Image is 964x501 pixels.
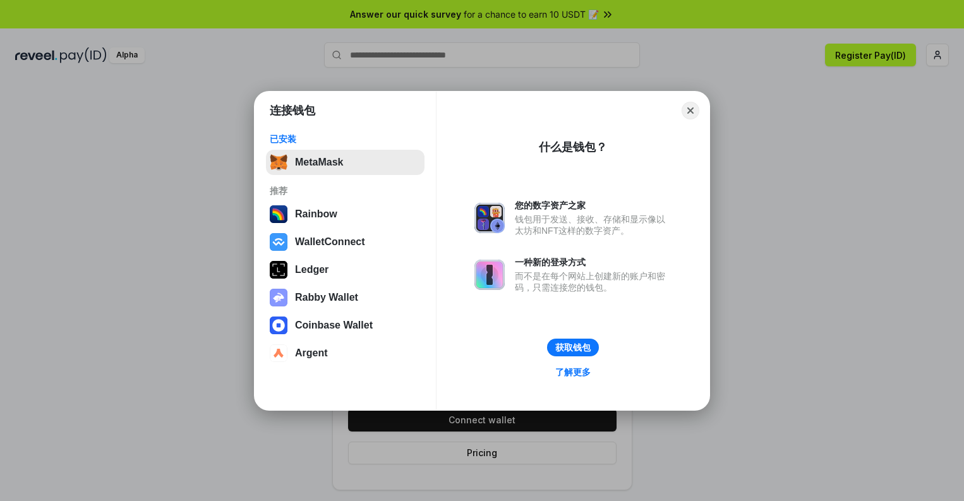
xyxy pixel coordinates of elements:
div: 推荐 [270,185,421,196]
button: MetaMask [266,150,425,175]
div: 了解更多 [555,366,591,378]
div: MetaMask [295,157,343,168]
div: Argent [295,347,328,359]
div: Rabby Wallet [295,292,358,303]
div: 获取钱包 [555,342,591,353]
div: 钱包用于发送、接收、存储和显示像以太坊和NFT这样的数字资产。 [515,214,672,236]
div: 一种新的登录方式 [515,257,672,268]
div: Ledger [295,264,328,275]
img: svg+xml,%3Csvg%20width%3D%22120%22%20height%3D%22120%22%20viewBox%3D%220%200%20120%20120%22%20fil... [270,205,287,223]
button: Ledger [266,257,425,282]
img: svg+xml,%3Csvg%20xmlns%3D%22http%3A%2F%2Fwww.w3.org%2F2000%2Fsvg%22%20width%3D%2228%22%20height%3... [270,261,287,279]
button: Rabby Wallet [266,285,425,310]
button: Argent [266,341,425,366]
img: svg+xml,%3Csvg%20width%3D%2228%22%20height%3D%2228%22%20viewBox%3D%220%200%2028%2028%22%20fill%3D... [270,317,287,334]
a: 了解更多 [548,364,598,380]
div: 而不是在每个网站上创建新的账户和密码，只需连接您的钱包。 [515,270,672,293]
button: Rainbow [266,202,425,227]
img: svg+xml,%3Csvg%20xmlns%3D%22http%3A%2F%2Fwww.w3.org%2F2000%2Fsvg%22%20fill%3D%22none%22%20viewBox... [474,203,505,233]
img: svg+xml,%3Csvg%20fill%3D%22none%22%20height%3D%2233%22%20viewBox%3D%220%200%2035%2033%22%20width%... [270,154,287,171]
button: WalletConnect [266,229,425,255]
img: svg+xml,%3Csvg%20xmlns%3D%22http%3A%2F%2Fwww.w3.org%2F2000%2Fsvg%22%20fill%3D%22none%22%20viewBox... [474,260,505,290]
button: Close [682,102,699,119]
div: Rainbow [295,208,337,220]
img: svg+xml,%3Csvg%20xmlns%3D%22http%3A%2F%2Fwww.w3.org%2F2000%2Fsvg%22%20fill%3D%22none%22%20viewBox... [270,289,287,306]
h1: 连接钱包 [270,103,315,118]
button: 获取钱包 [547,339,599,356]
div: 什么是钱包？ [539,140,607,155]
div: 您的数字资产之家 [515,200,672,211]
img: svg+xml,%3Csvg%20width%3D%2228%22%20height%3D%2228%22%20viewBox%3D%220%200%2028%2028%22%20fill%3D... [270,233,287,251]
div: 已安装 [270,133,421,145]
div: Coinbase Wallet [295,320,373,331]
img: svg+xml,%3Csvg%20width%3D%2228%22%20height%3D%2228%22%20viewBox%3D%220%200%2028%2028%22%20fill%3D... [270,344,287,362]
div: WalletConnect [295,236,365,248]
button: Coinbase Wallet [266,313,425,338]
